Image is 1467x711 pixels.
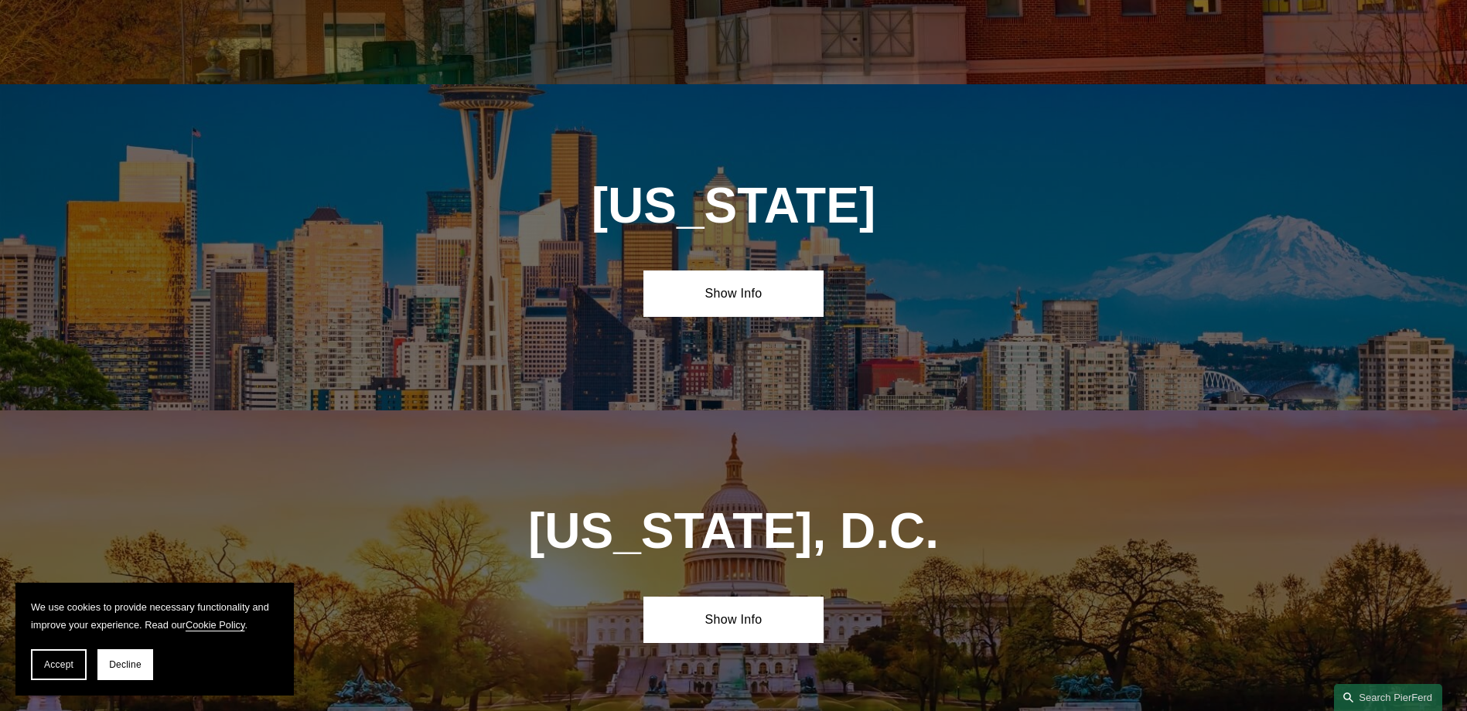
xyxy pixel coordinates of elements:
a: Show Info [643,270,824,317]
span: Accept [44,659,73,670]
button: Decline [97,649,153,680]
a: Search this site [1334,684,1442,711]
p: We use cookies to provide necessary functionality and improve your experience. Read our . [31,598,278,634]
a: Cookie Policy [186,619,245,631]
section: Cookie banner [15,583,294,696]
h1: [US_STATE], D.C. [463,503,1005,560]
a: Show Info [643,597,824,643]
button: Accept [31,649,87,680]
span: Decline [109,659,142,670]
h1: [US_STATE] [553,178,914,234]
